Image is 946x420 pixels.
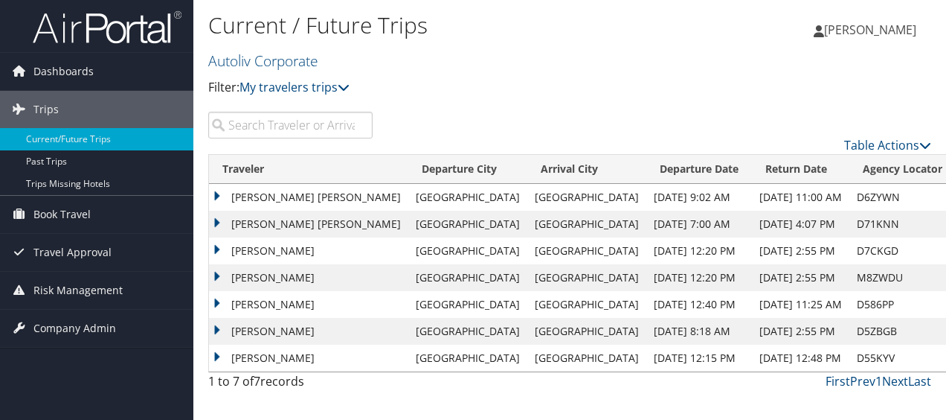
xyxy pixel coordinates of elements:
[254,373,260,389] span: 7
[908,373,931,389] a: Last
[408,291,527,318] td: [GEOGRAPHIC_DATA]
[646,264,752,291] td: [DATE] 12:20 PM
[33,196,91,233] span: Book Travel
[209,211,408,238] td: [PERSON_NAME] [PERSON_NAME]
[33,310,116,347] span: Company Admin
[752,318,849,345] td: [DATE] 2:55 PM
[33,234,112,271] span: Travel Approval
[208,51,322,71] a: Autoliv Corporate
[208,112,373,139] input: Search Traveler or Arrival City
[752,345,849,372] td: [DATE] 12:48 PM
[208,372,373,398] div: 1 to 7 of records
[752,238,849,264] td: [DATE] 2:55 PM
[752,155,849,184] th: Return Date: activate to sort column ascending
[752,184,849,211] td: [DATE] 11:00 AM
[209,345,408,372] td: [PERSON_NAME]
[209,291,408,318] td: [PERSON_NAME]
[33,272,123,309] span: Risk Management
[408,345,527,372] td: [GEOGRAPHIC_DATA]
[527,211,646,238] td: [GEOGRAPHIC_DATA]
[209,318,408,345] td: [PERSON_NAME]
[646,318,752,345] td: [DATE] 8:18 AM
[408,238,527,264] td: [GEOGRAPHIC_DATA]
[527,318,646,345] td: [GEOGRAPHIC_DATA]
[646,211,752,238] td: [DATE] 7:00 AM
[646,238,752,264] td: [DATE] 12:20 PM
[527,184,646,211] td: [GEOGRAPHIC_DATA]
[408,318,527,345] td: [GEOGRAPHIC_DATA]
[208,10,690,41] h1: Current / Future Trips
[646,184,752,211] td: [DATE] 9:02 AM
[33,10,181,45] img: airportal-logo.png
[408,211,527,238] td: [GEOGRAPHIC_DATA]
[209,238,408,264] td: [PERSON_NAME]
[882,373,908,389] a: Next
[646,345,752,372] td: [DATE] 12:15 PM
[527,264,646,291] td: [GEOGRAPHIC_DATA]
[752,264,849,291] td: [DATE] 2:55 PM
[209,155,408,184] th: Traveler: activate to sort column ascending
[527,238,646,264] td: [GEOGRAPHIC_DATA]
[33,53,94,90] span: Dashboards
[208,78,690,98] p: Filter:
[752,211,849,238] td: [DATE] 4:07 PM
[33,91,59,128] span: Trips
[824,22,916,38] span: [PERSON_NAME]
[646,155,752,184] th: Departure Date: activate to sort column descending
[527,155,646,184] th: Arrival City: activate to sort column ascending
[408,264,527,291] td: [GEOGRAPHIC_DATA]
[814,7,931,52] a: [PERSON_NAME]
[826,373,850,389] a: First
[239,79,350,95] a: My travelers trips
[752,291,849,318] td: [DATE] 11:25 AM
[844,137,931,153] a: Table Actions
[875,373,882,389] a: 1
[408,184,527,211] td: [GEOGRAPHIC_DATA]
[209,184,408,211] td: [PERSON_NAME] [PERSON_NAME]
[209,264,408,291] td: [PERSON_NAME]
[527,345,646,372] td: [GEOGRAPHIC_DATA]
[646,291,752,318] td: [DATE] 12:40 PM
[850,373,875,389] a: Prev
[527,291,646,318] td: [GEOGRAPHIC_DATA]
[408,155,527,184] th: Departure City: activate to sort column ascending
